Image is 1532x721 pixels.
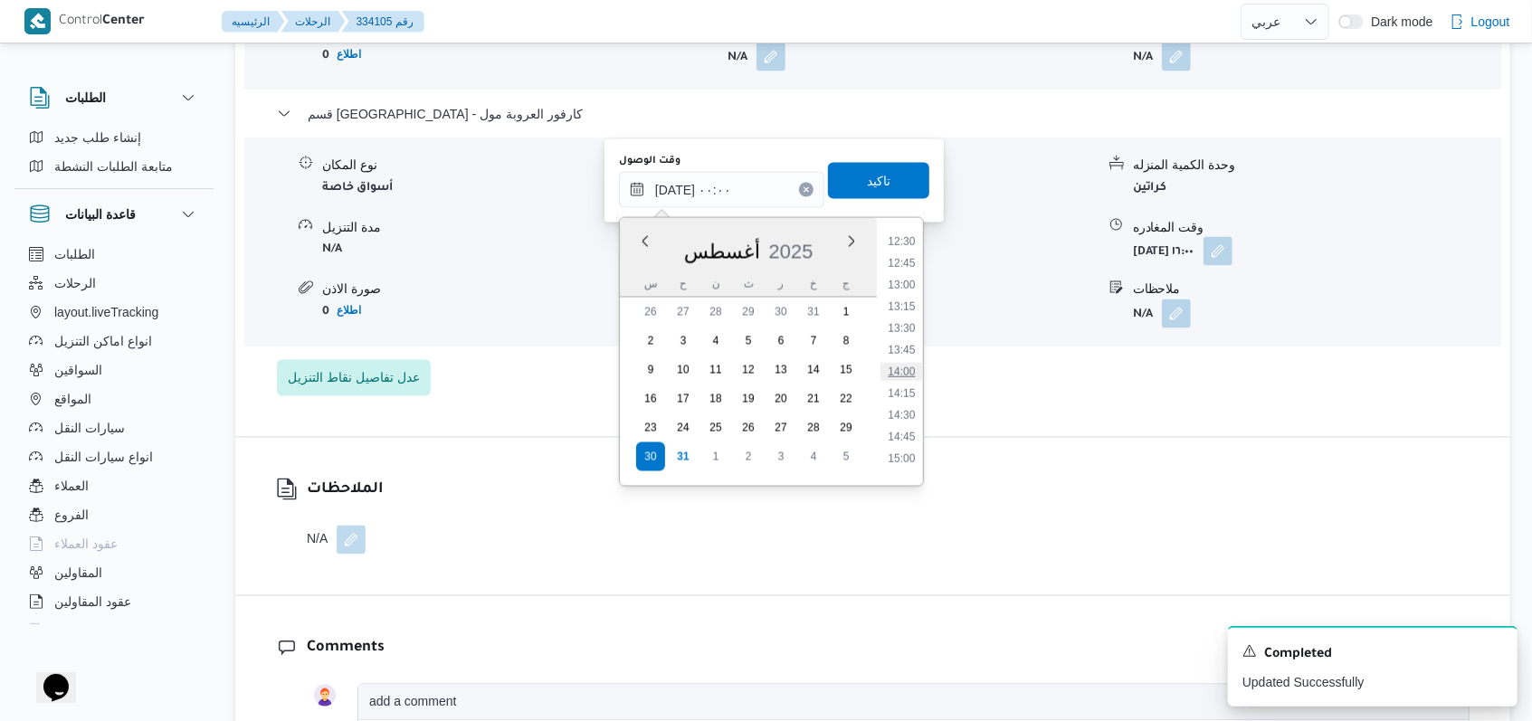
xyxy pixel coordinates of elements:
button: السواقين [22,356,206,384]
h3: الملاحظات [307,479,384,503]
b: اطلاع [337,305,361,318]
div: day-3 [669,327,698,356]
div: مدة التنزيل [322,218,690,237]
div: day-17 [669,384,698,413]
button: تاكيد [828,163,929,199]
div: day-30 [636,442,665,471]
span: عقود المقاولين [54,591,131,612]
span: أغسطس [684,241,760,263]
b: N/A [728,52,747,65]
div: نوع المكان [322,156,690,175]
div: add a comment [369,693,461,712]
div: Button. Open the year selector. 2025 is currently selected. [768,240,814,264]
li: 13:15 [880,298,922,316]
button: عقود المقاولين [22,587,206,616]
div: day-4 [701,327,730,356]
button: قسم [GEOGRAPHIC_DATA] - كارفور العروبة مول [277,103,1470,125]
button: إنشاء طلب جديد [22,123,206,152]
div: day-13 [766,356,795,384]
span: قسم [GEOGRAPHIC_DATA] - كارفور العروبة مول [308,103,583,125]
span: السواقين [54,359,102,381]
div: day-22 [832,384,861,413]
button: Logout [1442,4,1518,40]
div: day-26 [636,298,665,327]
div: day-20 [766,384,795,413]
h3: الطلبات [65,87,106,109]
span: متابعة الطلبات النشطة [54,156,173,177]
span: المواقع [54,388,91,410]
div: ر [766,271,795,297]
div: day-30 [766,298,795,327]
h3: Comments [307,637,1470,661]
button: انواع سيارات النقل [22,442,206,471]
span: المقاولين [54,562,102,583]
li: 14:30 [880,406,922,424]
b: 0 [322,307,329,319]
div: day-4 [799,442,828,471]
div: day-5 [832,442,861,471]
div: day-8 [832,327,861,356]
b: N/A [1133,309,1153,322]
span: الفروع [54,504,89,526]
div: day-11 [701,356,730,384]
div: day-27 [669,298,698,327]
li: 14:15 [880,384,922,403]
button: انواع اماكن التنزيل [22,327,206,356]
input: Press the down key to enter a popover containing a calendar. Press the escape key to close the po... [619,172,824,208]
span: layout.liveTracking [54,301,158,323]
div: day-7 [799,327,828,356]
div: day-6 [766,327,795,356]
li: 14:45 [880,428,922,446]
span: انواع اماكن التنزيل [54,330,152,352]
div: ج [832,271,861,297]
div: Notification [1242,642,1503,666]
button: Previous Month [638,234,652,249]
div: day-23 [636,413,665,442]
div: day-31 [669,442,698,471]
button: الفروع [22,500,206,529]
div: day-29 [734,298,763,327]
div: day-2 [636,327,665,356]
span: انواع سيارات النقل [54,446,153,468]
li: 15:15 [880,471,922,489]
li: 12:45 [880,254,922,272]
button: المواقع [22,384,206,413]
div: day-14 [799,356,828,384]
li: 15:00 [880,450,922,468]
div: day-9 [636,356,665,384]
button: قاعدة البيانات [29,204,199,225]
div: صورة الاذن [322,280,690,299]
li: 14:00 [880,363,922,381]
button: الرئيسيه [222,11,285,33]
div: day-12 [734,356,763,384]
span: Completed [1264,644,1332,666]
div: day-16 [636,384,665,413]
button: 334105 رقم [342,11,424,33]
span: 2025 [769,241,814,263]
div: Button. Open the month selector. أغسطس is currently selected. [683,240,761,264]
div: day-31 [799,298,828,327]
b: N/A [322,244,342,257]
button: عدل تفاصيل نقاط التنزيل [277,360,431,396]
div: day-21 [799,384,828,413]
div: day-18 [701,384,730,413]
div: day-10 [669,356,698,384]
b: اطلاع [337,48,361,61]
span: Dark mode [1364,14,1432,29]
span: الرحلات [54,272,96,294]
b: Center [103,14,146,29]
span: عقود العملاء [54,533,118,555]
div: N/A [307,526,384,555]
div: الطلبات [14,123,214,188]
div: day-15 [832,356,861,384]
li: 13:30 [880,319,922,337]
div: day-24 [669,413,698,442]
span: عدل تفاصيل نقاط التنزيل [288,367,420,389]
button: الرحلات [22,269,206,298]
button: layout.liveTracking [22,298,206,327]
div: وقت المغادره [1133,218,1500,237]
div: day-27 [766,413,795,442]
div: day-1 [701,442,730,471]
div: ن [701,271,730,297]
div: وحدة الكمية المنزله [1133,156,1500,175]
